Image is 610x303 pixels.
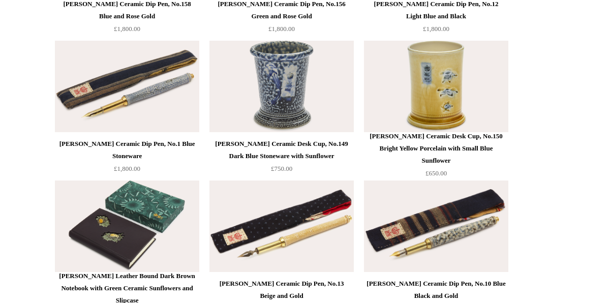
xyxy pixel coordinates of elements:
img: Steve Harrison Ceramic Desk Cup, No.150 Bright Yellow Porcelain with Small Blue Sunflower [364,41,508,132]
a: [PERSON_NAME] Ceramic Desk Cup, No.149 Dark Blue Stoneware with Sunflower £750.00 [209,138,354,179]
img: Steve Harrison Ceramic Dip Pen, No.1 Blue Stoneware [55,41,199,132]
span: £1,800.00 [114,165,140,172]
span: £1,800.00 [423,25,449,33]
span: £1,800.00 [114,25,140,33]
div: [PERSON_NAME] Ceramic Desk Cup, No.150 Bright Yellow Porcelain with Small Blue Sunflower [367,130,506,167]
img: Steve Harrison Ceramic Desk Cup, No.149 Dark Blue Stoneware with Sunflower [209,41,354,132]
a: Steve Harrison Ceramic Desk Cup, No.150 Bright Yellow Porcelain with Small Blue Sunflower Steve H... [364,41,508,132]
a: Steve Harrison Ceramic Dip Pen, No.10 Blue Black and Gold Steve Harrison Ceramic Dip Pen, No.10 B... [364,180,508,272]
a: Steve Harrison Ceramic Dip Pen, No.1 Blue Stoneware Steve Harrison Ceramic Dip Pen, No.1 Blue Sto... [55,41,199,132]
div: [PERSON_NAME] Ceramic Dip Pen, No.1 Blue Stoneware [57,138,197,162]
a: [PERSON_NAME] Ceramic Desk Cup, No.150 Bright Yellow Porcelain with Small Blue Sunflower £650.00 [364,130,508,179]
div: [PERSON_NAME] Ceramic Dip Pen, No.13 Beige and Gold [212,278,351,302]
a: Steve Harrison Ceramic Desk Cup, No.149 Dark Blue Stoneware with Sunflower Steve Harrison Ceramic... [209,41,354,132]
img: Steve Harrison Ceramic Dip Pen, No.13 Beige and Gold [209,180,354,272]
a: Steve Harrison Ceramic Dip Pen, No.13 Beige and Gold Steve Harrison Ceramic Dip Pen, No.13 Beige ... [209,180,354,272]
span: £750.00 [271,165,292,172]
span: £1,800.00 [268,25,295,33]
img: Steve Harrison Leather Bound Dark Brown Notebook with Green Ceramic Sunflowers and Slipcase [55,180,199,272]
a: [PERSON_NAME] Ceramic Dip Pen, No.1 Blue Stoneware £1,800.00 [55,138,199,179]
span: £650.00 [425,169,447,177]
div: [PERSON_NAME] Ceramic Dip Pen, No.10 Blue Black and Gold [367,278,506,302]
div: [PERSON_NAME] Ceramic Desk Cup, No.149 Dark Blue Stoneware with Sunflower [212,138,351,162]
a: Steve Harrison Leather Bound Dark Brown Notebook with Green Ceramic Sunflowers and Slipcase Steve... [55,180,199,272]
img: Steve Harrison Ceramic Dip Pen, No.10 Blue Black and Gold [364,180,508,272]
